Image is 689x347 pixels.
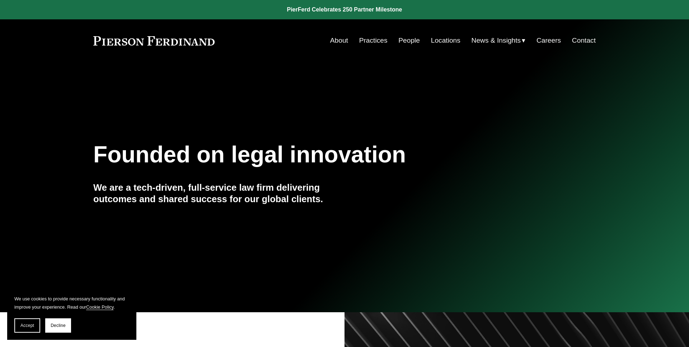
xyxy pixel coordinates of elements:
[536,34,561,47] a: Careers
[398,34,420,47] a: People
[51,323,66,328] span: Decline
[86,304,114,310] a: Cookie Policy
[330,34,348,47] a: About
[14,318,40,333] button: Accept
[572,34,596,47] a: Contact
[93,142,512,168] h1: Founded on legal innovation
[431,34,460,47] a: Locations
[93,182,344,205] h4: We are a tech-driven, full-service law firm delivering outcomes and shared success for our global...
[359,34,388,47] a: Practices
[14,295,129,311] p: We use cookies to provide necessary functionality and improve your experience. Read our .
[472,34,526,47] a: folder dropdown
[7,287,136,340] section: Cookie banner
[45,318,71,333] button: Decline
[20,323,34,328] span: Accept
[472,34,521,47] span: News & Insights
